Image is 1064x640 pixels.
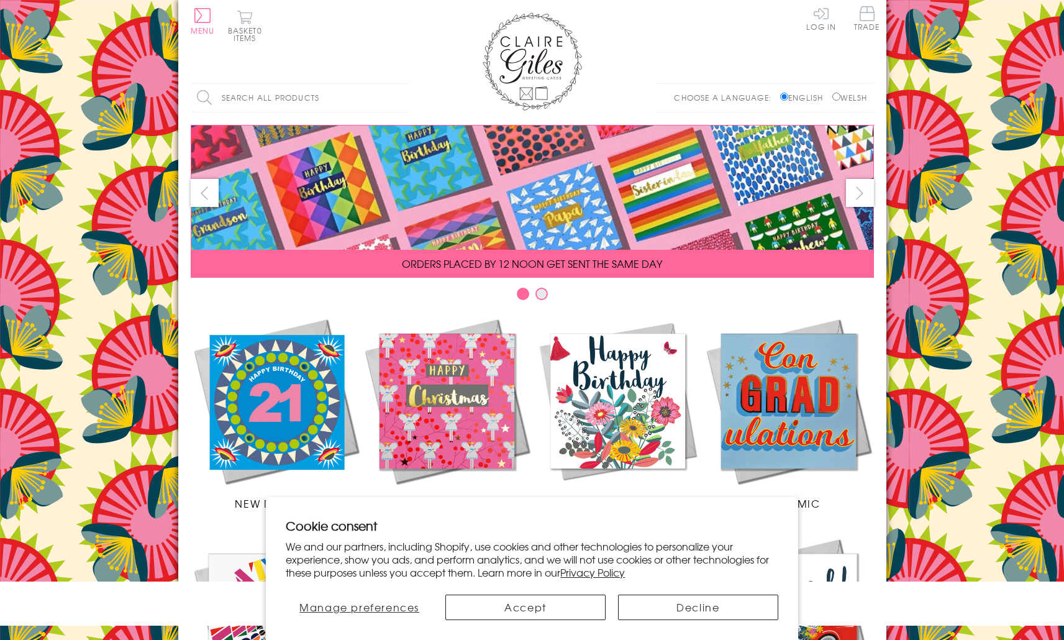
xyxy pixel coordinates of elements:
span: New Releases [235,496,316,511]
span: Academic [757,496,821,511]
span: 0 items [234,25,262,43]
span: Manage preferences [299,600,419,615]
input: Search [396,84,408,112]
button: next [846,179,874,207]
a: Privacy Policy [560,565,625,580]
input: Search all products [191,84,408,112]
div: Carousel Pagination [191,287,874,306]
button: Menu [191,8,215,34]
a: Birthdays [532,316,703,511]
h2: Cookie consent [286,517,778,534]
a: Log In [806,6,836,30]
span: Menu [191,25,215,36]
button: prev [191,179,219,207]
p: We and our partners, including Shopify, use cookies and other technologies to personalize your ex... [286,540,778,578]
a: Academic [703,316,874,511]
input: English [780,93,788,101]
input: Welsh [832,93,840,101]
button: Carousel Page 2 [535,288,548,300]
button: Basket0 items [228,10,262,42]
span: Birthdays [588,496,647,511]
button: Accept [445,595,606,620]
img: Claire Giles Greetings Cards [483,12,582,111]
button: Decline [618,595,778,620]
label: Welsh [832,92,868,103]
a: Trade [854,6,880,33]
p: Choose a language: [674,92,778,103]
label: English [780,92,829,103]
span: Christmas [415,496,478,511]
span: Trade [854,6,880,30]
span: ORDERS PLACED BY 12 NOON GET SENT THE SAME DAY [402,256,662,271]
a: Christmas [361,316,532,511]
a: New Releases [191,316,361,511]
button: Carousel Page 1 (Current Slide) [517,288,529,300]
button: Manage preferences [286,595,433,620]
